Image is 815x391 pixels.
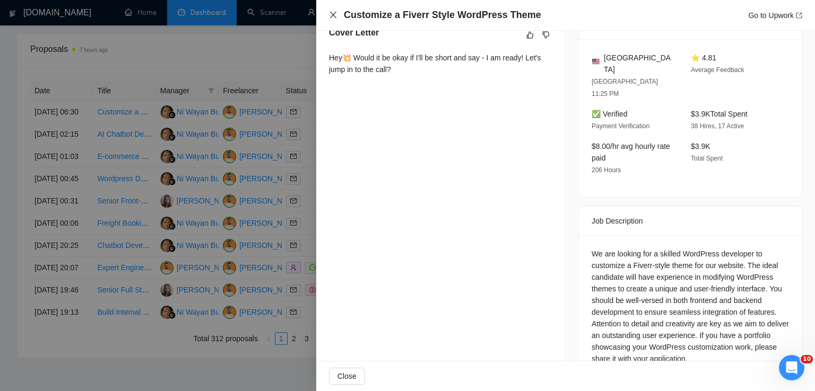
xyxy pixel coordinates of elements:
[526,31,534,39] span: like
[691,122,744,130] span: 38 Hires, 17 Active
[329,26,379,39] h5: Cover Letter
[691,54,716,62] span: ⭐ 4.81
[691,142,710,150] span: $3.9K
[329,368,365,385] button: Close
[344,8,541,22] h4: Customize a Fiverr Style WordPress Theme
[691,110,748,118] span: $3.9K Total Spent
[604,52,674,75] span: [GEOGRAPHIC_DATA]
[796,12,802,19] span: export
[540,29,552,41] button: dislike
[592,166,621,174] span: 206 Hours
[691,66,744,74] span: Average Feedback
[691,155,723,162] span: Total Spent
[524,29,536,41] button: like
[592,142,670,162] span: $8.00/hr avg hourly rate paid
[329,11,337,19] span: close
[337,370,357,382] span: Close
[592,207,789,235] div: Job Description
[779,355,804,380] iframe: Intercom live chat
[592,248,789,365] div: We are looking for a skilled WordPress developer to customize a Fiverr-style theme for our websit...
[801,355,813,363] span: 10
[329,52,552,75] div: Hey💥 Would it be okay if I'll be short and say - I am ready! Let's jump in to the call?
[748,11,802,20] a: Go to Upworkexport
[542,31,550,39] span: dislike
[592,122,649,130] span: Payment Verification
[592,110,628,118] span: ✅ Verified
[592,58,600,65] img: 🇺🇸
[329,11,337,20] button: Close
[592,78,658,97] span: [GEOGRAPHIC_DATA] 11:25 PM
